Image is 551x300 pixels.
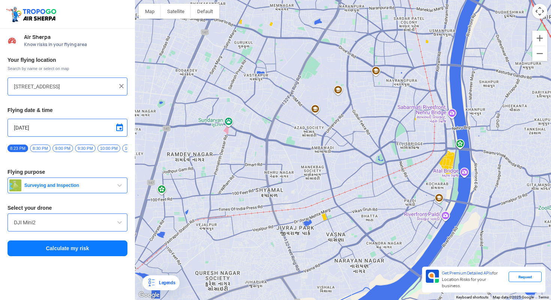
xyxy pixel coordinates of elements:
[6,6,59,23] img: ic_tgdronemaps.svg
[21,182,115,188] span: Surveying and Inspection
[442,270,492,276] span: Get Premium Detailed APIs
[7,145,28,152] span: 8:23 PM
[147,278,156,287] img: Legends
[7,178,127,193] button: Surveying and Inspection
[7,57,127,63] h3: Your flying location
[137,290,162,300] a: Open this area in Google Maps (opens a new window)
[532,4,547,19] button: Map camera controls
[161,4,191,19] button: Show satellite imagery
[122,145,145,152] span: 10:30 PM
[14,123,121,132] input: Select Date
[456,295,488,300] button: Keyboard shortcuts
[75,145,96,152] span: 9:30 PM
[426,270,439,283] img: Premium APIs
[118,82,125,90] img: ic_close.png
[7,169,127,175] h3: Flying purpose
[52,145,73,152] span: 9:00 PM
[509,272,542,282] div: Request
[156,278,175,287] div: Legends
[7,205,127,210] h3: Select your drone
[97,145,120,152] span: 10:00 PM
[7,240,127,256] button: Calculate my risk
[137,290,162,300] img: Google
[7,107,127,113] h3: Flying date & time
[14,82,115,91] input: Search your flying location
[24,42,127,48] span: Know risks in your flying area
[14,218,121,227] input: Search by name or Brand
[139,4,161,19] button: Show street map
[24,34,127,40] span: Air Sherpa
[7,66,127,72] span: Search by name or select on map
[439,270,509,290] div: for Location Risks for your business.
[532,31,547,46] button: Zoom in
[532,46,547,61] button: Zoom out
[9,179,21,191] img: survey.png
[30,145,51,152] span: 8:30 PM
[538,295,549,299] a: Terms
[493,295,534,299] span: Map data ©2025 Google
[7,36,16,45] img: Risk Scores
